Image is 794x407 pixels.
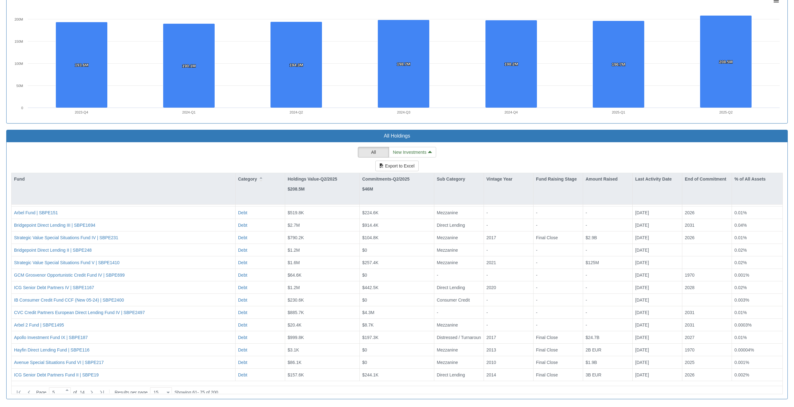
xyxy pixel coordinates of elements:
[437,309,481,315] div: -
[635,209,680,216] div: [DATE]
[290,63,303,67] tspan: 194.3M
[734,284,780,290] div: 0.02%
[437,346,481,353] div: Mezzanine
[14,247,92,253] div: Bridgepoint Direct Lending II | SBPE248
[238,234,247,240] div: Debt
[734,259,780,265] div: 0.02%
[14,209,58,216] button: Arbel Fund | SBPE151
[486,222,531,228] div: -
[536,284,580,290] div: -
[288,176,337,182] p: Holdings Value-Q2/2025
[14,17,23,21] text: 200M
[14,234,118,240] button: Strategic Value Special Situations Fund IV | SBPE231
[362,372,378,377] span: $244.1K
[536,371,580,378] div: Final Close
[434,173,484,185] div: Sub Category
[486,322,531,328] div: -
[685,209,729,216] div: 2026
[486,209,531,216] div: -
[397,110,411,114] text: 2024-Q3
[635,284,680,290] div: [DATE]
[362,260,378,265] span: $257.4K
[362,222,378,227] span: $914.4K
[734,334,780,340] div: 0.01%
[362,322,374,327] span: $8.7K
[437,209,481,216] div: Mezzanine
[633,173,682,192] div: Last Activity Date
[238,272,247,278] button: Debt
[288,187,304,191] strong: $208.5M
[685,284,729,290] div: 2028
[536,359,580,365] div: Final Close
[362,235,378,240] span: $104.8K
[238,284,247,290] button: Debt
[14,297,124,303] button: IB Consumer Credit Fund CCF (New 05-24) | SBPE2400
[732,173,782,185] div: % of All Assets
[238,209,247,216] button: Debt
[486,259,531,265] div: 2021
[17,84,23,88] text: 50M
[174,387,218,398] div: Showing 61 - 75 of 200
[685,359,729,365] div: 2025
[14,371,99,378] div: ICG Senior Debt Partners Fund II | SBPE19
[486,272,531,278] div: -
[536,247,580,253] div: -
[586,335,599,340] span: $24.7B
[504,62,518,66] tspan: 198.2M
[288,322,301,327] span: $20.4K
[288,310,304,315] span: $885.7K
[14,334,88,340] div: Apollo Investment Fund IX | SBPE187
[486,284,531,290] div: 2020
[685,234,729,240] div: 2026
[486,297,531,303] div: -
[14,309,145,315] button: CVC Credit Partners European Direct Lending Fund IV | SBPE2497
[288,285,300,290] span: $1.2M
[362,360,367,365] span: $0
[288,360,301,365] span: $86.1K
[685,346,729,353] div: 1970
[536,309,580,315] div: -
[14,322,64,328] button: Arbel 2 Fund | SBPE1495
[288,335,304,340] span: $999.8K
[486,371,531,378] div: 2014
[238,309,247,315] div: Debt
[14,259,119,265] button: Strategic Value Special Situations Fund V | SBPE1410
[288,235,304,240] span: $790.2K
[734,322,780,328] div: 0.0003%
[397,62,410,66] tspan: 198.7M
[14,272,125,278] div: GCM Grosvenor Opportunistic Credit Fund IV | SBPE699
[238,247,247,253] div: Debt
[288,272,301,277] span: $64.6K
[734,297,780,303] div: 0.003%
[685,334,729,340] div: 2027
[288,347,299,352] span: $3.1K
[362,347,367,352] span: $0
[437,284,481,290] div: Direct Lending
[182,64,196,68] tspan: 190.1M
[238,222,247,228] div: Debt
[536,297,580,303] div: -
[238,259,247,265] button: Debt
[734,272,780,278] div: 0.001%
[21,106,23,110] text: 0
[685,309,729,315] div: 2031
[238,334,247,340] div: Debt
[238,322,247,328] div: Debt
[533,173,583,192] div: Fund Raising Stage
[586,347,602,352] span: 2B EUR
[635,309,680,315] div: [DATE]
[238,359,247,365] button: Debt
[734,309,780,315] div: 0.01%
[685,371,729,378] div: 2026
[238,346,247,353] button: Debt
[486,334,531,340] div: 2017
[635,359,680,365] div: [DATE]
[11,133,783,139] h3: All Holdings
[734,234,780,240] div: 0.01%
[635,247,680,253] div: [DATE]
